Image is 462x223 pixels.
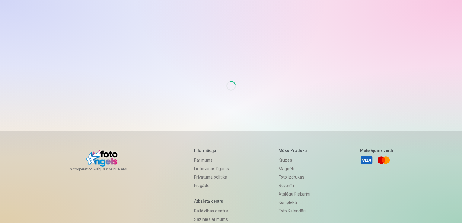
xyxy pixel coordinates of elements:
a: Magnēti [279,164,310,173]
a: Lietošanas līgums [194,164,229,173]
a: Visa [360,154,373,167]
a: Foto kalendāri [279,207,310,215]
span: In cooperation with [69,167,144,172]
a: Foto izdrukas [279,173,310,181]
a: Palīdzības centrs [194,207,229,215]
h5: Informācija [194,147,229,154]
h5: Atbalsta centrs [194,198,229,204]
a: Atslēgu piekariņi [279,190,310,198]
a: Par mums [194,156,229,164]
a: Suvenīri [279,181,310,190]
a: Komplekti [279,198,310,207]
h5: Mūsu produkti [279,147,310,154]
a: Privātuma politika [194,173,229,181]
a: Krūzes [279,156,310,164]
a: Mastercard [377,154,390,167]
a: [DOMAIN_NAME] [100,167,144,172]
h5: Maksājuma veidi [360,147,393,154]
a: Piegāde [194,181,229,190]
